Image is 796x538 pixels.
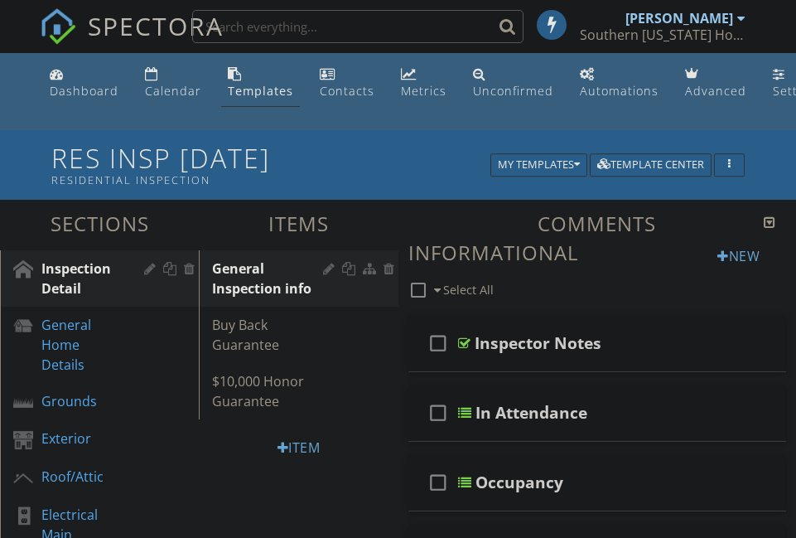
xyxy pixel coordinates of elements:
div: Template Center [597,159,704,171]
div: Templates [228,83,293,99]
a: Calendar [138,60,208,107]
i: check_box_outline_blank [425,323,451,363]
a: SPECTORA [40,22,224,57]
button: Template Center [590,153,712,177]
div: Occupancy [475,473,563,492]
div: General Inspection info [212,259,327,298]
h1: Res Insp [DATE] [51,143,744,186]
div: Roof/Attic [41,467,120,487]
span: Select All [443,282,494,298]
a: Advanced [678,60,753,107]
a: Templates [221,60,300,107]
div: Contacts [320,83,374,99]
h3: Items [199,212,398,235]
img: The Best Home Inspection Software - Spectora [40,8,76,45]
div: Grounds [41,391,120,411]
div: Item [251,433,347,463]
div: Advanced [685,83,746,99]
div: Inspector Notes [475,333,601,353]
i: check_box_outline_blank [425,393,451,433]
a: Template Center [590,156,712,171]
a: Automations (Basic) [573,60,665,107]
div: General Home Details [41,315,120,375]
a: Dashboard [43,60,125,107]
div: New [691,241,786,271]
a: Contacts [313,60,381,107]
div: Exterior [41,429,120,448]
div: Automations [580,83,659,99]
div: My Templates [498,159,580,171]
h3: Informational [408,241,787,264]
div: Buy Back Guarantee [212,315,327,355]
i: check_box_outline_blank [425,463,451,502]
div: In Attendance [475,403,587,423]
div: [PERSON_NAME] [625,10,733,27]
div: Southern Oregon Home Inspections [580,27,745,43]
input: Search everything... [192,10,523,43]
div: Inspection Detail [41,259,120,298]
div: Residential Inspection [51,173,495,187]
span: SPECTORA [88,8,224,43]
div: Unconfirmed [473,83,553,99]
a: Unconfirmed [466,60,560,107]
div: Calendar [145,83,201,99]
button: My Templates [490,153,587,177]
h3: Comments [408,212,787,235]
a: Metrics [394,60,453,107]
div: Dashboard [50,83,118,99]
div: $10,000 Honor Guarantee [212,371,327,411]
div: Metrics [401,83,446,99]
